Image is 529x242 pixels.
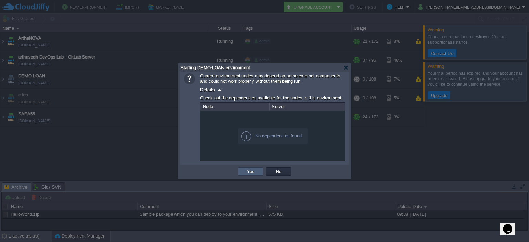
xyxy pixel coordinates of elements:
button: No [274,168,283,175]
span: Details [200,87,215,92]
div: Check out the dependencies available for the nodes in this environment: [200,94,345,102]
button: Yes [245,168,257,175]
iframe: chat widget [500,214,522,235]
span: Starting DEMO-LOAN environment [180,65,250,70]
div: No dependencies found [238,128,308,144]
div: Node [201,103,269,111]
span: Current environment nodes may depend on some external components and could not work properly with... [200,73,340,84]
div: Server [270,103,342,111]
